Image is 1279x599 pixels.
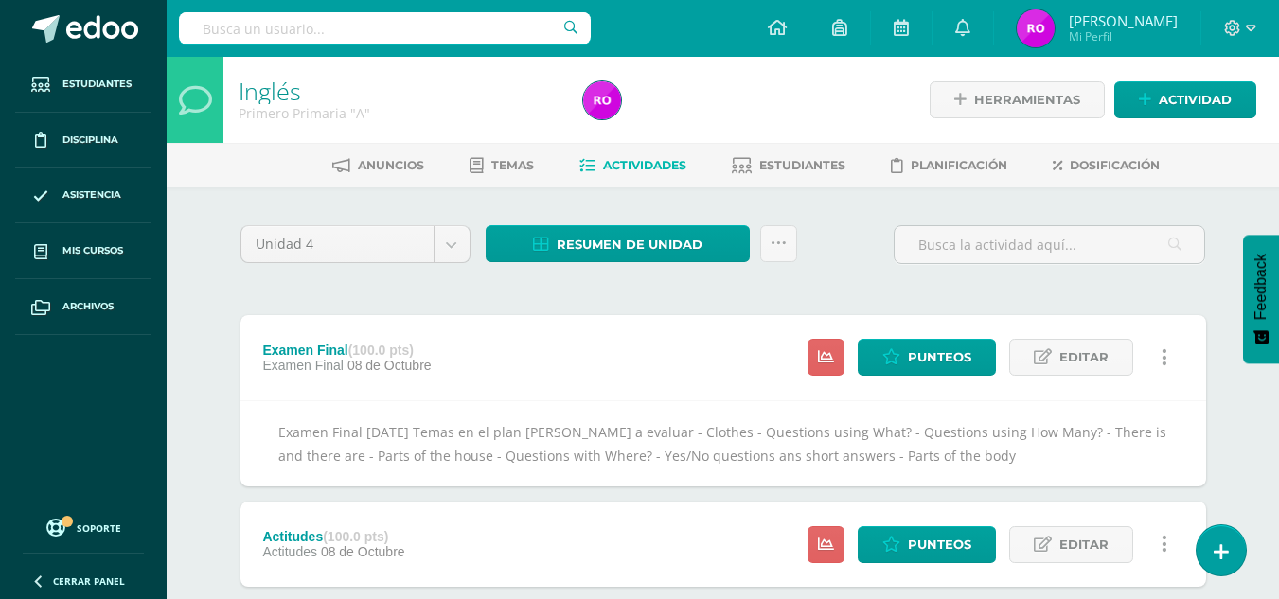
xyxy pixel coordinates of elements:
a: Unidad 4 [241,226,470,262]
img: 69aea7f7bca40ee42ad02f231494c703.png [583,81,621,119]
a: Soporte [23,514,144,539]
span: Mi Perfil [1069,28,1178,44]
span: Soporte [77,521,121,535]
a: Asistencia [15,168,151,224]
a: Temas [470,150,534,181]
a: Disciplina [15,113,151,168]
button: Feedback - Mostrar encuesta [1243,235,1279,363]
a: Estudiantes [732,150,845,181]
div: Examen Final [DATE] Temas en el plan [PERSON_NAME] a evaluar - Clothes - Questions using What? - ... [240,400,1206,486]
span: Actividad [1159,82,1232,117]
span: Estudiantes [62,77,132,92]
input: Busca un usuario... [179,12,591,44]
span: Planificación [911,158,1007,172]
span: Editar [1059,527,1109,562]
a: Actividades [579,150,686,181]
input: Busca la actividad aquí... [895,226,1204,263]
span: Estudiantes [759,158,845,172]
a: Dosificación [1053,150,1160,181]
span: Disciplina [62,132,118,148]
a: Anuncios [332,150,424,181]
div: Actitudes [262,529,404,544]
span: Mis cursos [62,243,123,258]
span: Temas [491,158,534,172]
div: Examen Final [262,343,431,358]
h1: Inglés [239,78,560,104]
span: 08 de Octubre [347,358,432,373]
a: Planificación [891,150,1007,181]
a: Actividad [1114,81,1256,118]
span: [PERSON_NAME] [1069,11,1178,30]
span: Asistencia [62,187,121,203]
a: Herramientas [930,81,1105,118]
span: Anuncios [358,158,424,172]
strong: (100.0 pts) [323,529,388,544]
a: Inglés [239,75,301,107]
span: Cerrar panel [53,574,125,588]
span: Punteos [908,527,971,562]
span: Feedback [1252,254,1270,320]
span: Resumen de unidad [557,227,702,262]
span: Actividades [603,158,686,172]
span: Punteos [908,340,971,375]
a: Resumen de unidad [486,225,750,262]
span: Examen Final [262,358,344,373]
a: Mis cursos [15,223,151,279]
a: Estudiantes [15,57,151,113]
a: Punteos [858,526,996,563]
strong: (100.0 pts) [348,343,414,358]
a: Archivos [15,279,151,335]
span: 08 de Octubre [321,544,405,559]
span: Unidad 4 [256,226,419,262]
a: Punteos [858,339,996,376]
span: Actitudes [262,544,317,559]
div: Primero Primaria 'A' [239,104,560,122]
span: Archivos [62,299,114,314]
img: 69aea7f7bca40ee42ad02f231494c703.png [1017,9,1055,47]
span: Editar [1059,340,1109,375]
span: Herramientas [974,82,1080,117]
span: Dosificación [1070,158,1160,172]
